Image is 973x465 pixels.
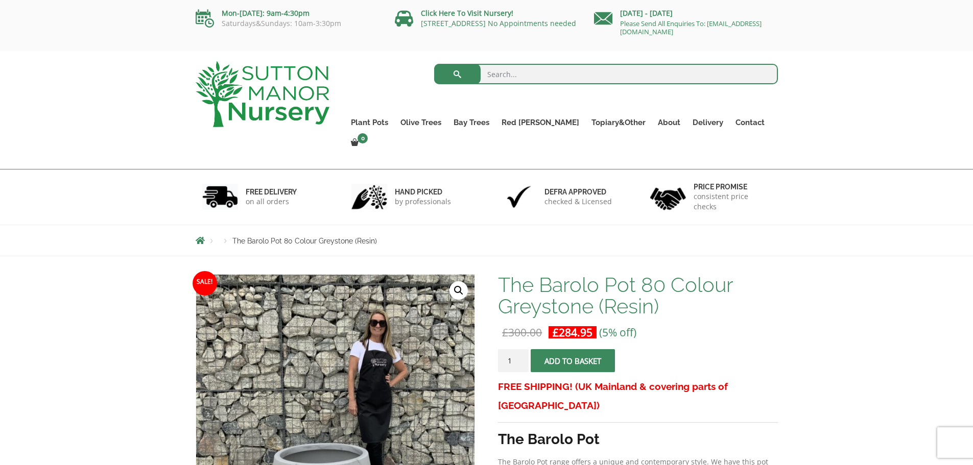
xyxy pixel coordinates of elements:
[599,325,636,339] span: (5% off)
[620,19,762,36] a: Please Send All Enquiries To: [EMAIL_ADDRESS][DOMAIN_NAME]
[421,18,576,28] a: [STREET_ADDRESS] No Appointments needed
[686,115,729,130] a: Delivery
[358,133,368,143] span: 0
[502,325,508,339] span: £
[694,191,771,212] p: consistent price checks
[502,325,542,339] bdi: 300.00
[196,236,778,244] nav: Breadcrumbs
[501,184,537,210] img: 3.jpg
[594,7,778,19] p: [DATE] - [DATE]
[729,115,771,130] a: Contact
[544,187,612,197] h6: Defra approved
[553,325,559,339] span: £
[694,182,771,191] h6: Price promise
[498,431,600,448] strong: The Barolo Pot
[652,115,686,130] a: About
[193,271,217,296] span: Sale!
[246,187,297,197] h6: FREE DELIVERY
[498,274,777,317] h1: The Barolo Pot 80 Colour Greystone (Resin)
[345,115,394,130] a: Plant Pots
[544,197,612,207] p: checked & Licensed
[495,115,585,130] a: Red [PERSON_NAME]
[196,61,329,127] img: logo
[394,115,447,130] a: Olive Trees
[196,19,379,28] p: Saturdays&Sundays: 10am-3:30pm
[531,349,615,372] button: Add to basket
[650,181,686,212] img: 4.jpg
[395,187,451,197] h6: hand picked
[498,349,529,372] input: Product quantity
[345,136,371,150] a: 0
[585,115,652,130] a: Topiary&Other
[447,115,495,130] a: Bay Trees
[202,184,238,210] img: 1.jpg
[449,281,468,300] a: View full-screen image gallery
[232,237,377,245] span: The Barolo Pot 80 Colour Greystone (Resin)
[553,325,592,339] bdi: 284.95
[351,184,387,210] img: 2.jpg
[434,64,778,84] input: Search...
[421,8,513,18] a: Click Here To Visit Nursery!
[246,197,297,207] p: on all orders
[395,197,451,207] p: by professionals
[498,377,777,415] h3: FREE SHIPPING! (UK Mainland & covering parts of [GEOGRAPHIC_DATA])
[196,7,379,19] p: Mon-[DATE]: 9am-4:30pm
